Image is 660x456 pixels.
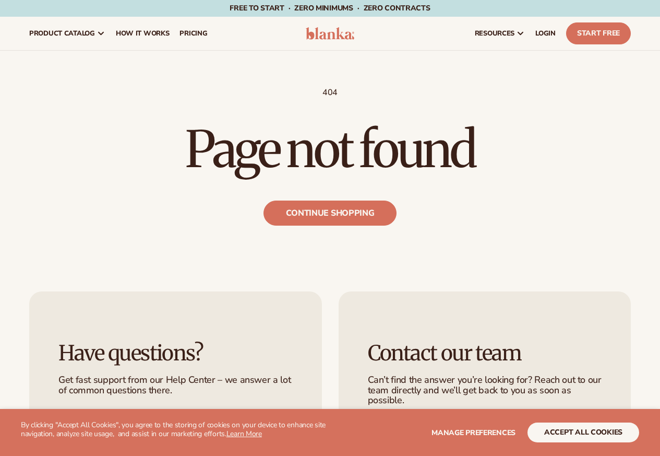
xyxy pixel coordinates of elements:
[29,124,631,174] h1: Page not found
[368,342,602,365] h3: Contact our team
[306,27,355,40] img: logo
[29,87,631,98] p: 404
[24,17,111,50] a: product catalog
[431,423,515,442] button: Manage preferences
[431,428,515,438] span: Manage preferences
[116,29,170,38] span: How It Works
[29,29,95,38] span: product catalog
[470,17,530,50] a: resources
[21,421,330,439] p: By clicking "Accept All Cookies", you agree to the storing of cookies on your device to enhance s...
[263,201,397,226] a: Continue shopping
[111,17,175,50] a: How It Works
[566,22,631,44] a: Start Free
[527,423,639,442] button: accept all cookies
[475,29,514,38] span: resources
[368,375,602,406] p: Can’t find the answer you’re looking for? Reach out to our team directly and we’ll get back to yo...
[174,17,212,50] a: pricing
[58,375,293,396] p: Get fast support from our Help Center – we answer a lot of common questions there.
[230,3,430,13] span: Free to start · ZERO minimums · ZERO contracts
[58,342,293,365] h3: Have questions?
[226,429,262,439] a: Learn More
[535,29,556,38] span: LOGIN
[530,17,561,50] a: LOGIN
[179,29,207,38] span: pricing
